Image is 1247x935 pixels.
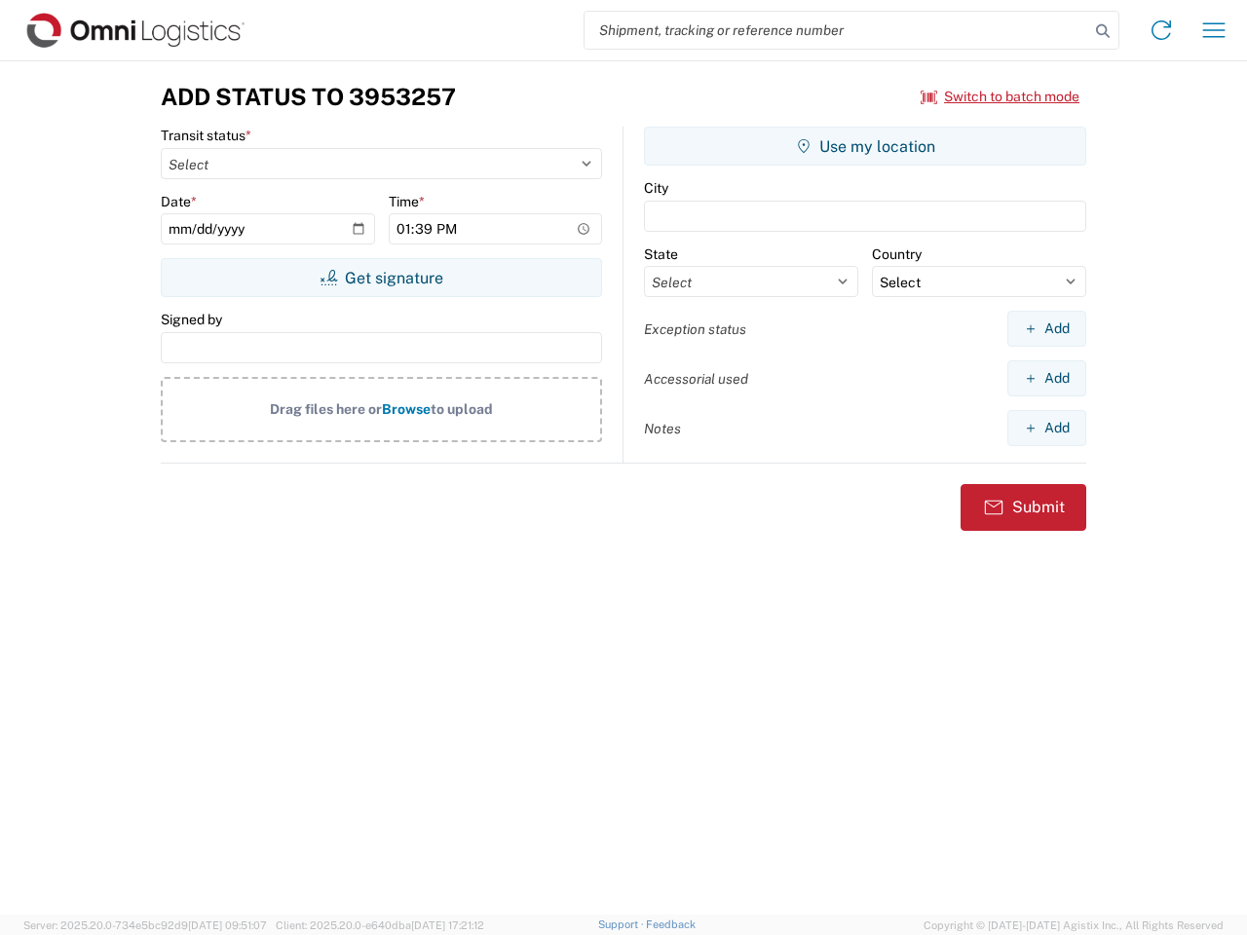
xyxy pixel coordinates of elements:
[644,370,748,388] label: Accessorial used
[1007,410,1086,446] button: Add
[598,918,647,930] a: Support
[921,81,1079,113] button: Switch to batch mode
[382,401,431,417] span: Browse
[646,918,696,930] a: Feedback
[431,401,493,417] span: to upload
[644,245,678,263] label: State
[23,919,267,931] span: Server: 2025.20.0-734e5bc92d9
[188,919,267,931] span: [DATE] 09:51:07
[644,127,1086,166] button: Use my location
[1007,311,1086,347] button: Add
[161,127,251,144] label: Transit status
[270,401,382,417] span: Drag files here or
[1007,360,1086,396] button: Add
[161,258,602,297] button: Get signature
[585,12,1089,49] input: Shipment, tracking or reference number
[411,919,484,931] span: [DATE] 17:21:12
[276,919,484,931] span: Client: 2025.20.0-e640dba
[161,83,456,111] h3: Add Status to 3953257
[161,311,222,328] label: Signed by
[644,179,668,197] label: City
[644,320,746,338] label: Exception status
[961,484,1086,531] button: Submit
[644,420,681,437] label: Notes
[924,916,1224,934] span: Copyright © [DATE]-[DATE] Agistix Inc., All Rights Reserved
[161,193,197,210] label: Date
[872,245,922,263] label: Country
[389,193,425,210] label: Time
